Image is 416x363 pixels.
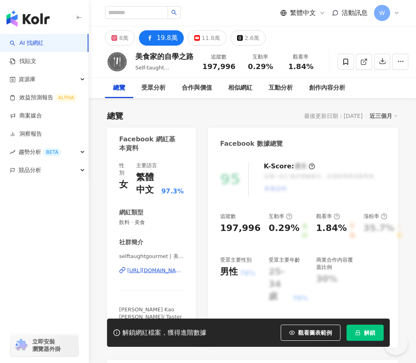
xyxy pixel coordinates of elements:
[220,266,238,278] div: 男性
[281,325,340,341] button: 觀看圖表範例
[288,63,313,71] span: 1.84%
[113,83,125,93] div: 總覽
[32,338,61,353] span: 立即安裝 瀏覽器外掛
[157,32,178,44] div: 19.8萬
[342,9,368,17] span: 活動訊息
[135,65,193,111] span: Self-taught [PERSON_NAME], [PERSON_NAME], 美食家的自學之路 Self-taught Gourmet, selftaughtgourmet
[248,63,273,71] span: 0.29%
[13,339,29,352] img: chrome extension
[19,161,41,179] span: 競品分析
[11,334,78,356] a: chrome extension立即安裝 瀏覽器外掛
[43,148,61,156] div: BETA
[370,111,398,121] div: 近三個月
[107,110,123,122] div: 總覽
[141,83,166,93] div: 受眾分析
[136,171,159,196] div: 繁體中文
[220,222,261,235] div: 197,996
[19,143,61,161] span: 趨勢分析
[269,83,293,93] div: 互動分析
[364,329,375,336] span: 解鎖
[10,94,77,102] a: 效益預測報告ALPHA
[316,213,340,220] div: 觀看率
[119,219,184,226] span: 飲料 · 美食
[202,32,220,44] div: 11.8萬
[127,267,184,274] div: [URL][DOMAIN_NAME]
[245,53,276,61] div: 互動率
[182,83,212,93] div: 合作與價值
[119,208,143,217] div: 網紅類型
[105,30,135,46] button: 8萬
[119,238,143,247] div: 社群簡介
[188,30,227,46] button: 11.8萬
[105,50,129,74] img: KOL Avatar
[269,222,299,240] div: 0.29%
[220,213,236,220] div: 追蹤數
[119,253,184,260] span: selftaughtgourmet | 美食家的自學之路 Self-taught Gourmet | selftaughtgourmet
[202,62,235,71] span: 197,996
[269,213,292,220] div: 互動率
[6,10,50,27] img: logo
[202,53,235,61] div: 追蹤數
[171,10,177,15] span: search
[10,57,36,65] a: 找貼文
[245,32,259,44] div: 2.6萬
[136,162,157,169] div: 主要語言
[10,130,42,138] a: 洞察報告
[119,32,128,44] div: 8萬
[316,222,347,240] div: 1.84%
[119,178,128,191] div: 女
[347,325,384,341] button: 解鎖
[10,149,15,155] span: rise
[220,139,283,148] div: Facebook 數據總覽
[363,213,387,220] div: 漲粉率
[119,162,128,176] div: 性別
[10,39,44,47] a: searchAI 找網紅
[286,53,316,61] div: 觀看率
[264,162,315,171] div: K-Score :
[269,256,300,264] div: 受眾主要年齡
[10,112,42,120] a: 商案媒合
[379,8,385,17] span: W
[304,113,363,119] div: 最後更新日期：[DATE]
[122,329,206,337] div: 解鎖網紅檔案，獲得進階數據
[309,83,345,93] div: 創作內容分析
[231,30,266,46] button: 2.6萬
[19,70,36,88] span: 資源庫
[220,256,252,264] div: 受眾主要性別
[228,83,252,93] div: 相似網紅
[316,256,355,271] div: 商業合作內容覆蓋比例
[298,329,332,336] span: 觀看圖表範例
[119,306,182,349] span: [PERSON_NAME] Kao [PERSON_NAME]/ Taster 美食加 創辦人。擁有法律人的完整履歷，卻不想當法律人的貪吃鬼。熱衷於一切與飲食相關的事物。
[119,135,180,153] div: Facebook 網紅基本資料
[290,8,316,17] span: 繁體中文
[135,51,193,61] div: 美食家的自學之路
[161,187,184,196] span: 97.3%
[139,30,184,46] button: 19.8萬
[119,267,184,274] a: [URL][DOMAIN_NAME]
[355,330,361,336] span: lock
